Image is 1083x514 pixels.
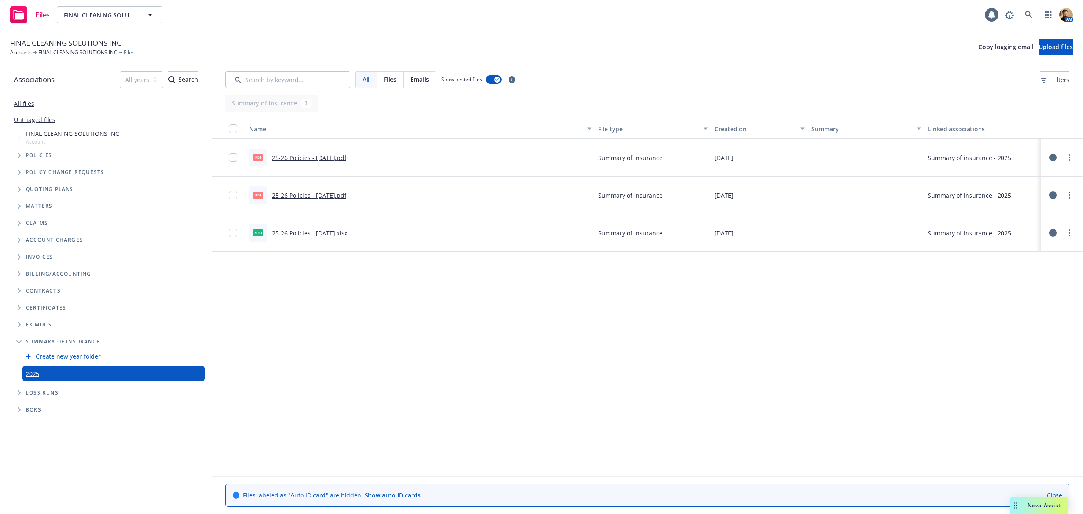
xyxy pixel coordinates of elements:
[26,238,83,243] span: Account charges
[26,339,100,344] span: Summary of insurance
[1052,75,1069,84] span: Filters
[1047,491,1062,500] a: Close
[168,72,198,88] div: Search
[1039,43,1073,51] span: Upload files
[38,49,117,56] a: FINAL CLEANING SOLUTIONS INC
[979,39,1034,55] button: Copy logging email
[249,124,582,133] div: Name
[715,153,734,162] span: [DATE]
[26,129,119,138] span: FINAL CLEANING SOLUTIONS INC
[811,124,912,133] div: Summary
[168,71,198,88] button: SearchSearch
[10,38,121,49] span: FINAL CLEANING SOLUTIONS INC
[598,191,662,200] span: Summary of Insurance
[26,369,39,378] a: 2025
[57,6,162,23] button: FINAL CLEANING SOLUTIONS INC
[595,119,711,139] button: File type
[1059,8,1073,22] img: photo
[715,191,734,200] span: [DATE]
[36,11,50,18] span: Files
[808,119,924,139] button: Summary
[36,352,101,361] a: Create new year folder
[365,491,421,499] a: Show auto ID cards
[26,390,58,395] span: Loss Runs
[64,11,137,19] span: FINAL CLEANING SOLUTIONS INC
[253,154,263,160] span: pdf
[26,305,66,310] span: Certificates
[598,229,662,238] span: Summary of Insurance
[928,124,1037,133] div: Linked associations
[1040,75,1069,84] span: Filters
[715,229,734,238] span: [DATE]
[1040,71,1069,88] button: Filters
[14,115,55,124] a: Untriaged files
[1020,6,1037,23] a: Search
[26,271,91,276] span: Billing/Accounting
[1064,228,1075,238] a: more
[1039,39,1073,55] button: Upload files
[272,229,347,237] a: 25-26 Policies - [DATE].xlsx
[246,119,595,139] button: Name
[225,71,350,88] input: Search by keyword...
[229,124,237,133] input: Select all
[229,153,237,162] input: Toggle Row Selected
[598,153,662,162] span: Summary of Insurance
[924,119,1041,139] button: Linked associations
[363,75,370,84] span: All
[253,229,263,236] span: xlsx
[26,204,52,209] span: Matters
[14,74,55,85] span: Associations
[243,491,421,500] span: Files labeled as "Auto ID card" are hidden.
[10,49,32,56] a: Accounts
[711,119,808,139] button: Created on
[0,265,212,418] div: Folder Tree Example
[26,288,60,293] span: Contracts
[26,407,41,412] span: BORs
[253,192,263,198] span: pdf
[1010,497,1068,514] button: Nova Assist
[26,187,74,192] span: Quoting plans
[928,153,1011,162] div: Summary of insurance - 2025
[441,76,482,83] span: Show nested files
[26,221,48,226] span: Claims
[14,99,34,108] a: All files
[168,76,175,83] svg: Search
[598,124,698,133] div: File type
[928,191,1011,200] div: Summary of insurance - 2025
[1028,502,1061,509] span: Nova Assist
[26,170,104,175] span: Policy change requests
[7,3,53,27] a: Files
[979,43,1034,51] span: Copy logging email
[715,124,795,133] div: Created on
[1001,6,1018,23] a: Report a Bug
[1010,497,1021,514] div: Drag to move
[26,254,53,260] span: Invoices
[272,154,346,162] a: 25-26 Policies - [DATE].pdf
[1064,152,1075,163] a: more
[272,191,346,199] a: 25-26 Policies - [DATE].pdf
[26,138,119,145] span: Account
[384,75,396,84] span: Files
[0,127,212,265] div: Tree Example
[410,75,429,84] span: Emails
[229,191,237,199] input: Toggle Row Selected
[1040,6,1057,23] a: Switch app
[1064,190,1075,200] a: more
[928,229,1011,238] div: Summary of insurance - 2025
[26,322,52,327] span: Ex Mods
[229,229,237,237] input: Toggle Row Selected
[26,153,52,158] span: Policies
[124,49,135,56] span: Files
